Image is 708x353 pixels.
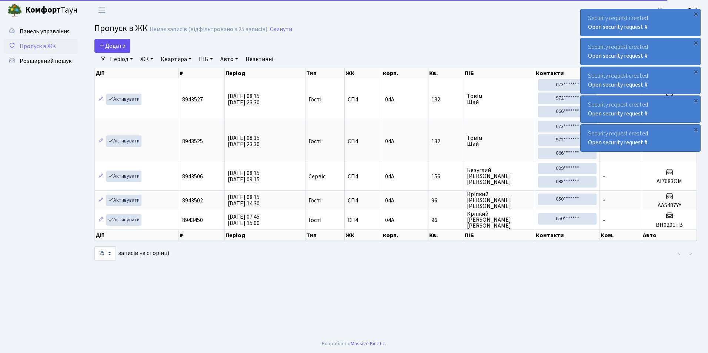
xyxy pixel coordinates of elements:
[581,67,700,94] div: Security request created
[382,68,428,78] th: корп.
[464,68,535,78] th: ПІБ
[431,97,461,102] span: 132
[581,96,700,122] div: Security request created
[431,138,461,144] span: 132
[603,172,605,181] span: -
[25,4,78,17] span: Таун
[305,230,345,241] th: Тип
[196,53,216,65] a: ПІБ
[345,68,382,78] th: ЖК
[385,95,394,104] span: 04А
[179,68,225,78] th: #
[385,196,394,205] span: 04А
[7,3,22,18] img: logo.png
[308,217,321,223] span: Гості
[182,137,203,145] span: 8943525
[308,198,321,204] span: Гості
[431,174,461,179] span: 156
[228,169,260,184] span: [DATE] 08:15 [DATE] 09:15
[308,97,321,102] span: Гості
[94,39,130,53] a: Додати
[588,138,648,147] a: Open security request #
[20,27,70,36] span: Панель управління
[106,214,141,226] a: Активувати
[150,26,268,33] div: Немає записів (відфільтровано з 25 записів).
[385,172,394,181] span: 04А
[94,246,116,260] select: записів на сторінці
[137,53,156,65] a: ЖК
[603,196,605,205] span: -
[228,213,260,227] span: [DATE] 07:45 [DATE] 15:00
[94,22,148,35] span: Пропуск в ЖК
[642,230,697,241] th: Авто
[228,134,260,148] span: [DATE] 08:15 [DATE] 23:30
[4,39,78,54] a: Пропуск в ЖК
[464,230,535,241] th: ПІБ
[467,135,532,147] span: Товім Шай
[270,26,292,33] a: Скинути
[581,9,700,36] div: Security request created
[20,42,56,50] span: Пропуск в ЖК
[243,53,276,65] a: Неактивні
[322,340,386,348] div: Розроблено .
[308,174,325,179] span: Сервіс
[692,10,699,17] div: ×
[348,174,379,179] span: СП4
[692,39,699,46] div: ×
[645,202,694,209] h5: АА5487YY
[99,42,126,50] span: Додати
[467,93,532,105] span: Товім Шай
[182,216,203,224] span: 8943450
[385,137,394,145] span: 04А
[94,246,169,260] label: записів на сторінці
[305,68,345,78] th: Тип
[348,198,379,204] span: СП4
[107,53,136,65] a: Період
[20,57,71,65] span: Розширений пошук
[228,193,260,208] span: [DATE] 08:15 [DATE] 14:30
[182,196,203,205] span: 8943502
[692,125,699,133] div: ×
[225,230,305,241] th: Період
[182,172,203,181] span: 8943506
[431,217,461,223] span: 96
[95,230,179,241] th: Дії
[93,4,111,16] button: Переключити навігацію
[692,97,699,104] div: ×
[179,230,225,241] th: #
[658,6,699,15] a: Консьєрж б. 4.
[658,6,699,14] b: Консьєрж б. 4.
[228,92,260,107] span: [DATE] 08:15 [DATE] 23:30
[692,68,699,75] div: ×
[225,68,305,78] th: Період
[348,97,379,102] span: СП4
[308,138,321,144] span: Гості
[467,211,532,229] span: Кріпкий [PERSON_NAME] [PERSON_NAME]
[428,230,464,241] th: Кв.
[25,4,61,16] b: Комфорт
[348,138,379,144] span: СП4
[382,230,428,241] th: корп.
[345,230,382,241] th: ЖК
[588,23,648,31] a: Open security request #
[467,191,532,209] span: Кріпкий [PERSON_NAME] [PERSON_NAME]
[603,216,605,224] span: -
[535,230,600,241] th: Контакти
[351,340,385,347] a: Massive Kinetic
[106,135,141,147] a: Активувати
[4,54,78,68] a: Розширений пошук
[588,81,648,89] a: Open security request #
[535,68,600,78] th: Контакти
[581,125,700,151] div: Security request created
[217,53,241,65] a: Авто
[428,68,464,78] th: Кв.
[106,171,141,182] a: Активувати
[467,167,532,185] span: Безуглий [PERSON_NAME] [PERSON_NAME]
[385,216,394,224] span: 04А
[348,217,379,223] span: СП4
[106,195,141,206] a: Активувати
[158,53,194,65] a: Квартира
[4,24,78,39] a: Панель управління
[588,52,648,60] a: Open security request #
[600,230,642,241] th: Ком.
